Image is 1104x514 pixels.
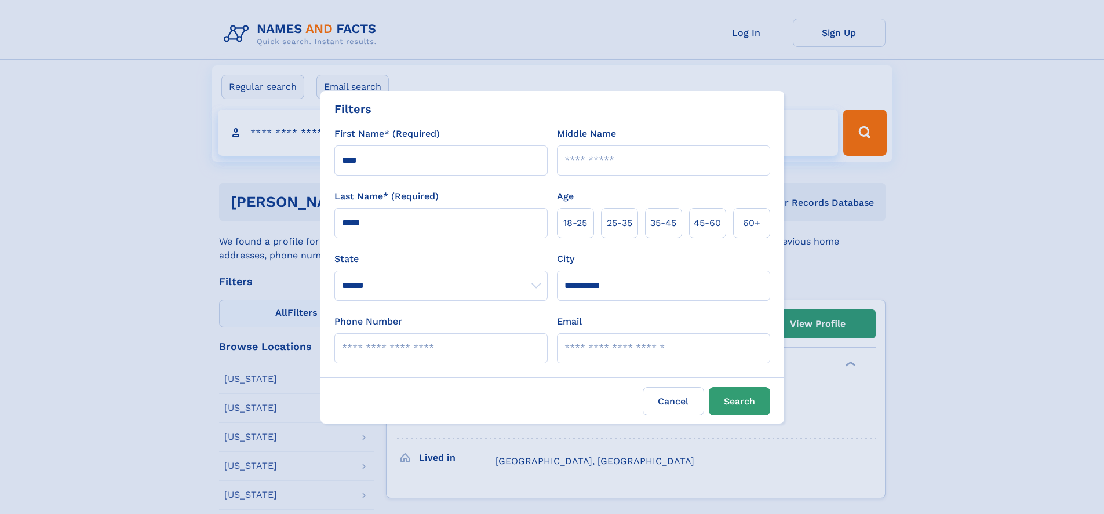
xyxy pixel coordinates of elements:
[334,252,548,266] label: State
[557,189,574,203] label: Age
[334,100,371,118] div: Filters
[334,189,439,203] label: Last Name* (Required)
[557,127,616,141] label: Middle Name
[334,127,440,141] label: First Name* (Required)
[643,387,704,415] label: Cancel
[709,387,770,415] button: Search
[650,216,676,230] span: 35‑45
[557,252,574,266] label: City
[334,315,402,329] label: Phone Number
[694,216,721,230] span: 45‑60
[607,216,632,230] span: 25‑35
[743,216,760,230] span: 60+
[563,216,587,230] span: 18‑25
[557,315,582,329] label: Email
